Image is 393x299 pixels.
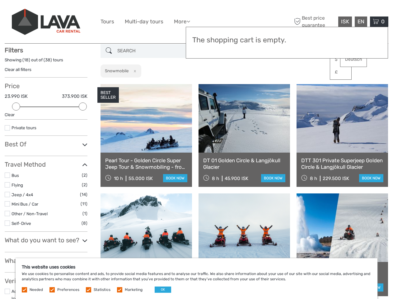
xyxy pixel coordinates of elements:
[12,9,80,35] img: 523-13fdf7b0-e410-4b32-8dc9-7907fc8d33f7_logo_big.jpg
[80,191,87,198] span: (14)
[5,82,87,90] h3: Price
[115,45,189,56] input: SEARCH
[30,287,43,292] label: Needed
[45,57,50,63] label: 38
[380,18,386,25] span: 0
[72,10,79,17] button: Open LiveChat chat widget
[129,176,153,181] div: 55.000 ISK
[57,287,79,292] label: Preferences
[97,87,119,103] div: BEST SELLER
[163,174,187,182] a: book now
[12,183,23,187] a: Flying
[82,210,87,217] span: (1)
[16,258,377,299] div: We use cookies to personalise content and ads, to provide social media features and to analyse ou...
[5,93,28,100] label: 23.990 ISK
[359,174,383,182] a: book now
[105,157,187,170] a: Pearl Tour - Golden Circle Super Jeep Tour & Snowmobiling - from [GEOGRAPHIC_DATA]
[22,264,371,270] h5: This website uses cookies
[340,54,367,65] a: Deutsch
[12,192,33,197] a: Jeep / 4x4
[12,173,19,178] a: Bus
[310,176,317,181] span: 8 h
[24,57,29,63] label: 18
[5,67,31,72] a: Clear all filters
[82,181,87,188] span: (2)
[125,17,163,26] a: Multi-day tours
[5,277,87,285] h3: Verified Operators
[101,17,114,26] a: Tours
[301,157,383,170] a: DTT 301 Private Superjeep Golden Circle & Langjökull Glacier
[105,68,129,73] h2: Snowmobile
[62,93,87,100] label: 373.900 ISK
[355,17,367,27] div: EN
[5,257,87,264] h3: What do you want to do?
[125,287,143,292] label: Marketing
[12,211,48,216] a: Other / Non-Travel
[114,176,123,181] span: 10 h
[5,236,87,244] h3: What do you want to see?
[82,220,87,227] span: (8)
[12,202,38,206] a: Mini Bus / Car
[9,11,70,16] p: We're away right now. Please check back later!
[5,46,23,54] strong: Filters
[225,176,248,181] div: 45.900 ISK
[330,67,351,78] a: £
[5,161,87,168] h3: Travel Method
[330,54,351,65] a: $
[82,172,87,179] span: (2)
[155,287,171,293] button: OK
[174,17,190,26] a: More
[292,15,337,28] span: Best price guarantee
[81,200,87,207] span: (11)
[12,125,36,130] a: Private tours
[5,57,87,67] div: Showing ( ) out of ( ) tours
[94,287,110,292] label: Statistics
[130,68,138,74] button: x
[192,36,381,45] h3: The shopping cart is empty.
[5,112,87,118] div: Clear
[12,221,31,226] a: Self-Drive
[212,176,219,181] span: 8 h
[261,174,285,182] a: book now
[5,140,87,148] h3: Best Of
[341,18,349,25] span: ISK
[203,157,285,170] a: DT 01 Golden Circle & Langjökull Glacier
[323,176,349,181] div: 229.500 ISK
